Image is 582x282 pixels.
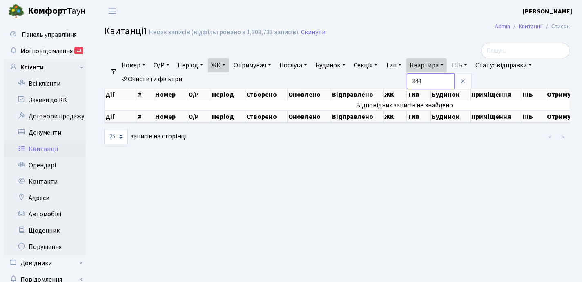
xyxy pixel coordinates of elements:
th: Номер [154,89,187,100]
th: # [137,111,154,123]
a: Заявки до КК [4,92,86,108]
th: Тип [407,89,431,100]
th: Оновлено [288,111,331,123]
th: Тип [407,111,431,123]
input: Пошук... [481,43,570,58]
th: О/Р [187,89,212,100]
th: ПІБ [522,111,546,123]
th: # [137,89,154,100]
a: Період [174,58,206,72]
th: О/Р [187,111,212,123]
a: Скинути [301,29,326,36]
th: Відправлено [331,89,384,100]
th: Номер [154,111,187,123]
a: Порушення [4,239,86,255]
th: Відправлено [331,111,384,123]
a: Очистити фільтри [118,72,185,86]
li: Список [543,22,570,31]
a: Статус відправки [472,58,535,72]
a: Панель управління [4,27,86,43]
a: Адреси [4,190,86,206]
th: Створено [245,111,288,123]
a: ЖК [208,58,229,72]
th: Будинок [431,111,470,123]
b: Комфорт [28,4,67,18]
a: Щоденник [4,222,86,239]
a: Клієнти [4,59,86,75]
th: Приміщення [471,111,522,123]
span: Квитанції [104,24,147,38]
a: Автомобілі [4,206,86,222]
button: Переключити навігацію [102,4,123,18]
a: О/Р [150,58,173,72]
a: ПІБ [448,58,471,72]
th: ПІБ [522,89,546,100]
img: logo.png [8,3,25,20]
th: Дії [105,111,137,123]
th: Період [211,111,245,123]
a: Номер [118,58,149,72]
a: Будинок [312,58,348,72]
a: Квартира [406,58,447,72]
span: Мої повідомлення [20,47,73,56]
th: Створено [245,89,288,100]
a: Довідники [4,255,86,271]
th: Будинок [431,89,470,100]
th: Оновлено [288,89,331,100]
span: Таун [28,4,86,18]
th: Період [211,89,245,100]
a: Отримувач [230,58,274,72]
div: Немає записів (відфільтровано з 1,303,733 записів). [149,29,299,36]
a: Договори продажу [4,108,86,124]
th: Дії [105,89,137,100]
a: Мої повідомлення12 [4,43,86,59]
nav: breadcrumb [483,18,582,35]
a: Орендарі [4,157,86,173]
a: [PERSON_NAME] [523,7,572,16]
th: ЖК [384,111,407,123]
a: Документи [4,124,86,141]
a: Квитанції [519,22,543,31]
select: записів на сторінці [104,129,128,144]
a: Всі клієнти [4,75,86,92]
label: записів на сторінці [104,129,187,144]
a: Admin [495,22,510,31]
th: ЖК [384,89,407,100]
div: 12 [74,47,83,54]
a: Секція [350,58,381,72]
a: Послуга [276,58,310,72]
span: Панель управління [22,30,77,39]
a: Контакти [4,173,86,190]
a: Тип [382,58,405,72]
a: Квитанції [4,141,86,157]
th: Приміщення [471,89,522,100]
